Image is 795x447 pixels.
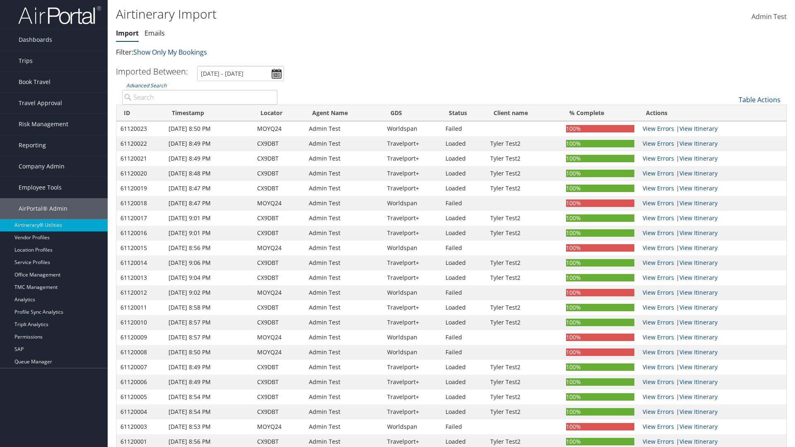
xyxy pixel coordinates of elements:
td: Travelport+ [383,404,441,419]
td: Loaded [441,389,486,404]
a: View errors [643,288,674,296]
a: View errors [643,437,674,445]
td: Admin Test [305,300,383,315]
div: 100% [566,185,634,192]
a: View Itinerary Details [679,437,718,445]
td: | [638,419,786,434]
td: Loaded [441,211,486,226]
div: 100% [566,125,634,132]
a: View Itinerary Details [679,378,718,386]
td: [DATE] 8:49 PM [164,375,253,389]
span: Dashboards [19,29,52,50]
td: | [638,196,786,211]
th: Actions [638,105,786,121]
td: Tyler Test2 [486,315,562,330]
p: Filter: [116,47,563,58]
div: 100% [566,423,634,430]
span: Risk Management [19,114,68,135]
td: Admin Test [305,375,383,389]
div: 100% [566,155,634,162]
td: | [638,226,786,240]
a: View Itinerary Details [679,393,718,401]
td: | [638,240,786,255]
td: [DATE] 8:47 PM [164,196,253,211]
td: Worldspan [383,345,441,360]
th: Timestamp: activate to sort column ascending [164,105,253,121]
a: View Itinerary Details [679,303,718,311]
div: 100% [566,229,634,237]
td: 61120010 [116,315,164,330]
a: View Itinerary Details [679,214,718,222]
td: | [638,270,786,285]
td: Loaded [441,375,486,389]
td: Travelport+ [383,315,441,330]
td: | [638,211,786,226]
td: [DATE] 8:57 PM [164,330,253,345]
td: [DATE] 8:57 PM [164,315,253,330]
td: | [638,375,786,389]
td: 61120020 [116,166,164,181]
td: | [638,121,786,136]
td: Admin Test [305,330,383,345]
td: Failed [441,330,486,345]
a: View Itinerary Details [679,333,718,341]
td: CX9DBT [253,166,305,181]
td: CX9DBT [253,375,305,389]
div: 100% [566,289,634,296]
div: 100% [566,259,634,267]
td: Loaded [441,255,486,270]
td: Failed [441,121,486,136]
a: View Itinerary Details [679,288,718,296]
td: Failed [441,419,486,434]
td: 61120022 [116,136,164,151]
td: 61120014 [116,255,164,270]
td: | [638,360,786,375]
td: Admin Test [305,226,383,240]
input: [DATE] - [DATE] [197,66,284,81]
td: Admin Test [305,151,383,166]
td: CX9DBT [253,211,305,226]
a: View Itinerary Details [679,184,718,192]
td: [DATE] 8:50 PM [164,121,253,136]
div: 100% [566,348,634,356]
td: 61120021 [116,151,164,166]
a: View Itinerary Details [679,363,718,371]
td: Admin Test [305,270,383,285]
td: Loaded [441,166,486,181]
td: | [638,404,786,419]
a: View errors [643,348,674,356]
div: 100% [566,363,634,371]
td: Travelport+ [383,181,441,196]
td: 61120016 [116,226,164,240]
td: Admin Test [305,389,383,404]
td: Admin Test [305,136,383,151]
td: 61120005 [116,389,164,404]
td: Admin Test [305,255,383,270]
td: Worldspan [383,121,441,136]
td: Travelport+ [383,375,441,389]
td: 61120019 [116,181,164,196]
td: Admin Test [305,166,383,181]
div: 100% [566,199,634,207]
td: Failed [441,240,486,255]
td: [DATE] 8:47 PM [164,181,253,196]
div: 100% [566,244,634,252]
td: CX9DBT [253,151,305,166]
td: Travelport+ [383,360,441,375]
td: Travelport+ [383,166,441,181]
td: | [638,151,786,166]
td: CX9DBT [253,270,305,285]
td: Failed [441,285,486,300]
td: Worldspan [383,330,441,345]
td: Tyler Test2 [486,181,562,196]
td: Admin Test [305,181,383,196]
a: View errors [643,393,674,401]
td: Loaded [441,360,486,375]
td: 61120012 [116,285,164,300]
td: Travelport+ [383,226,441,240]
td: 61120007 [116,360,164,375]
a: View Itinerary Details [679,199,718,207]
td: Travelport+ [383,389,441,404]
td: Admin Test [305,419,383,434]
a: Table Actions [739,95,781,104]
